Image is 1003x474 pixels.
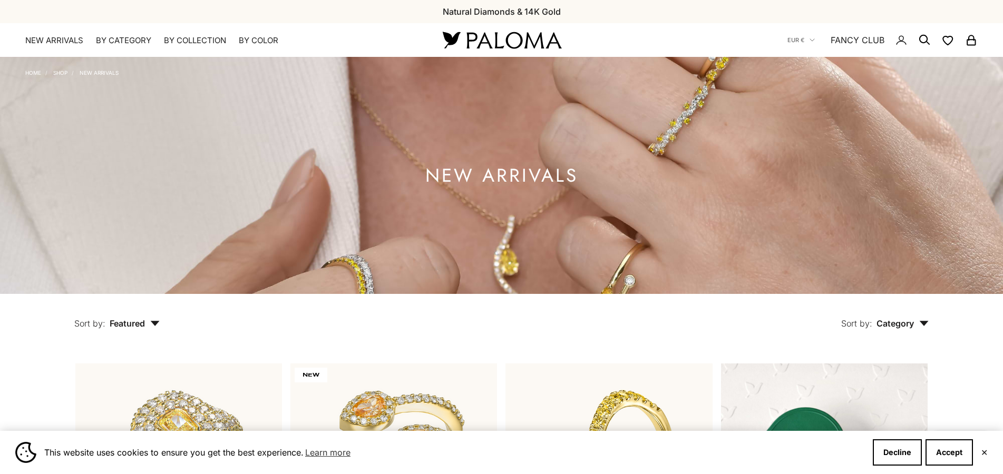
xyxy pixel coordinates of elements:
a: NEW ARRIVALS [80,70,119,76]
h1: NEW ARRIVALS [425,169,578,182]
span: Sort by: [74,318,105,329]
a: Home [25,70,41,76]
a: NEW ARRIVALS [25,35,83,46]
nav: Secondary navigation [787,23,978,57]
button: Close [981,449,988,456]
button: EUR € [787,35,815,45]
span: Category [877,318,929,329]
p: Natural Diamonds & 14K Gold [443,5,561,18]
button: Decline [873,439,922,466]
summary: By Collection [164,35,226,46]
nav: Breadcrumb [25,67,119,76]
nav: Primary navigation [25,35,417,46]
span: Featured [110,318,160,329]
button: Accept [926,439,973,466]
span: This website uses cookies to ensure you get the best experience. [44,445,864,460]
span: NEW [295,368,327,382]
span: Sort by: [841,318,872,329]
a: Learn more [304,445,352,460]
a: Shop [53,70,67,76]
span: EUR € [787,35,804,45]
button: Sort by: Category [817,294,953,338]
summary: By Category [96,35,151,46]
button: Sort by: Featured [50,294,184,338]
a: FANCY CLUB [831,33,884,47]
img: Cookie banner [15,442,36,463]
summary: By Color [239,35,278,46]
